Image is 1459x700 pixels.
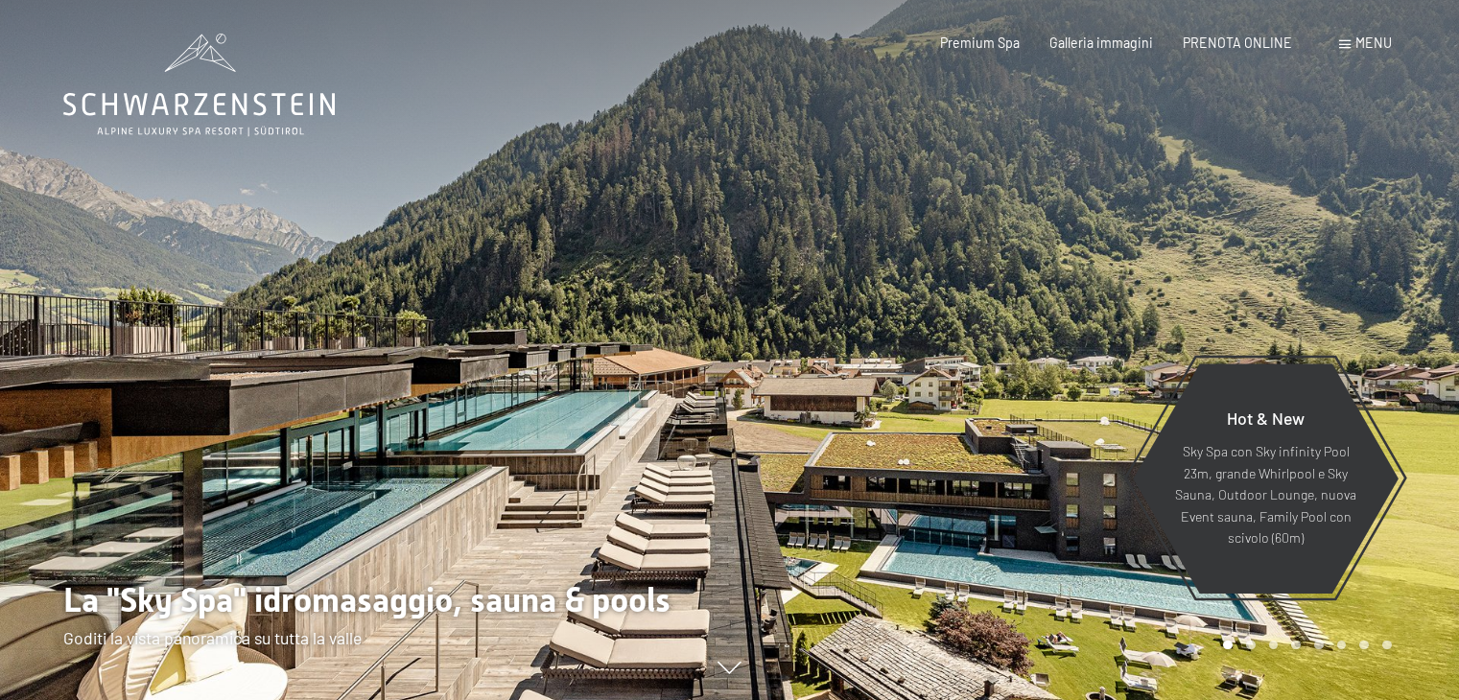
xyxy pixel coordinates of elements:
div: Carousel Page 8 [1382,641,1392,650]
a: PRENOTA ONLINE [1183,35,1292,51]
span: Hot & New [1227,408,1305,429]
div: Carousel Pagination [1216,641,1391,650]
a: Galleria immagini [1049,35,1153,51]
div: Carousel Page 3 [1269,641,1279,650]
a: Hot & New Sky Spa con Sky infinity Pool 23m, grande Whirlpool e Sky Sauna, Outdoor Lounge, nuova ... [1132,362,1400,595]
div: Carousel Page 5 [1314,641,1324,650]
p: Sky Spa con Sky infinity Pool 23m, grande Whirlpool e Sky Sauna, Outdoor Lounge, nuova Event saun... [1174,441,1357,549]
div: Carousel Page 6 [1337,641,1347,650]
a: Premium Spa [940,35,1020,51]
span: Menu [1355,35,1392,51]
div: Carousel Page 4 [1291,641,1301,650]
div: Carousel Page 1 (Current Slide) [1223,641,1233,650]
div: Carousel Page 2 [1246,641,1256,650]
div: Carousel Page 7 [1359,641,1369,650]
